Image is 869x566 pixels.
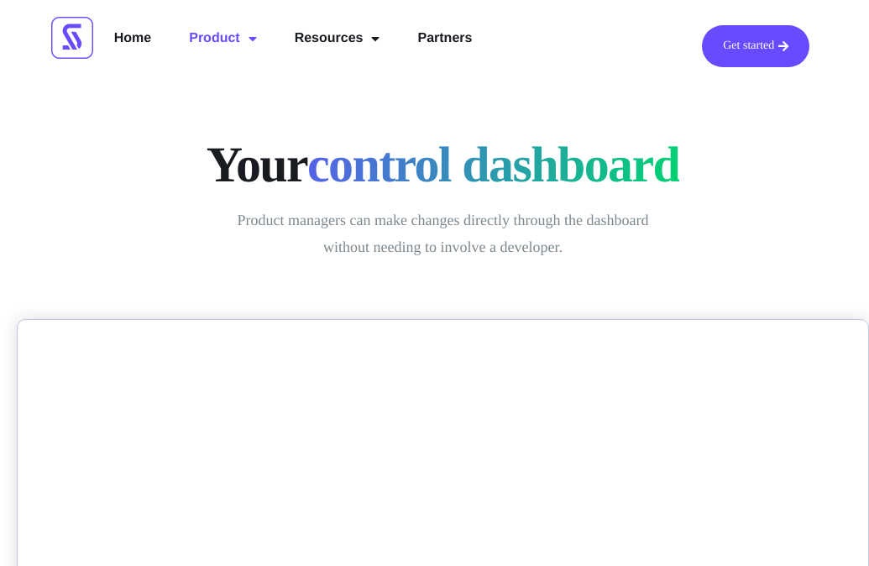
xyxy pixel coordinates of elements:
p: Product managers can make changes directly through the dashboard without needing to involve a dev... [225,207,662,260]
a: Partners [405,25,484,52]
a: Home [102,25,164,52]
nav: Menu [102,25,485,52]
img: Scrimmage Square Icon Logo [51,17,93,59]
a: Get started [702,25,809,67]
a: Resources [282,25,393,52]
span: control dashboard [307,134,679,195]
span: Get started [723,40,774,52]
h1: Your [40,134,846,195]
a: Product [176,25,269,52]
